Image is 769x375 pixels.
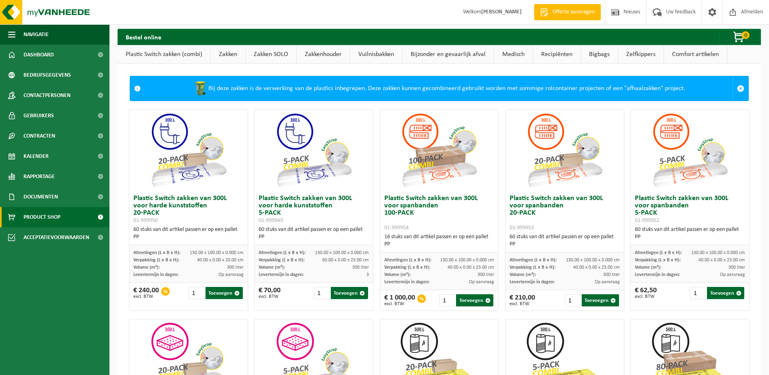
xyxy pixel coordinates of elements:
span: 130.00 x 100.00 x 0.000 cm [566,258,620,263]
span: 01-999949 [259,218,283,224]
span: Offerte aanvragen [551,8,597,16]
div: € 210,00 [510,294,535,306]
button: Toevoegen [707,287,744,299]
h3: Plastic Switch zakken van 300L voor spanbanden 5-PACK [635,195,745,224]
span: Levertermijn in dagen: [384,280,429,284]
span: Bedrijfsgegevens [24,65,71,85]
div: PP [133,233,244,241]
span: Volume (m³): [510,272,536,277]
span: 01-999953 [510,225,534,231]
h3: Plastic Switch zakken van 300L voor spanbanden 20-PACK [510,195,620,231]
span: excl. BTW [510,302,535,306]
span: Afmetingen (L x B x H): [635,250,682,255]
img: 01-999952 [649,110,730,191]
span: 40.00 x 0.00 x 23.00 cm [448,265,494,270]
div: PP [259,233,369,241]
span: Op aanvraag [218,272,244,277]
div: Bij deze zakken is de verwerking van de plastics inbegrepen. Deze zakken kunnen gecombineerd gebr... [145,76,733,101]
span: Levertermijn in dagen: [510,280,555,284]
input: 1 [314,287,330,299]
div: PP [635,233,745,241]
span: 300 liter [227,265,244,270]
span: 0 [741,31,750,39]
span: Navigatie [24,24,49,45]
img: WB-0240-HPE-GN-50.png [192,80,208,97]
h2: Bestel online [118,29,169,45]
input: 1 [189,287,205,299]
span: Verpakking (L x B x H): [510,265,555,270]
span: 130.00 x 100.00 x 0.000 cm [691,250,745,255]
a: Comfort artikelen [664,45,727,64]
div: 60 stuks van dit artikel passen er op een pallet [510,233,620,248]
span: 01-999950 [133,218,158,224]
div: € 62,50 [635,287,657,299]
span: Documenten [24,187,58,207]
button: 0 [720,29,760,45]
a: Bijzonder en gevaarlijk afval [403,45,494,64]
span: Op aanvraag [595,280,620,284]
span: Rapportage [24,166,55,187]
span: Volume (m³): [635,265,661,270]
span: Product Shop [24,207,60,227]
span: Levertermijn in dagen: [259,272,304,277]
span: 3 [366,272,369,277]
button: Toevoegen [206,287,243,299]
a: Zakken SOLO [246,45,296,64]
span: 40.00 x 0.00 x 23.00 cm [573,265,620,270]
span: Afmetingen (L x B x H): [259,250,306,255]
span: Volume (m³): [384,272,411,277]
img: 01-999953 [524,110,605,191]
div: € 1 000,00 [384,294,415,306]
div: 16 stuks van dit artikel passen er op een pallet [384,233,495,248]
span: Acceptatievoorwaarden [24,227,89,248]
span: excl. BTW [384,302,415,306]
input: 1 [690,287,706,299]
a: Zelfkippers [618,45,664,64]
a: Vuilnisbakken [350,45,402,64]
h3: Plastic Switch zakken van 300L voor harde kunststoffen 20-PACK [133,195,244,224]
span: 60.00 x 0.00 x 23.00 cm [322,258,369,263]
span: Dashboard [24,45,54,65]
span: 01-999952 [635,218,659,224]
span: Afmetingen (L x B x H): [133,250,180,255]
span: Op aanvraag [720,272,745,277]
span: 300 liter [728,265,745,270]
span: Verpakking (L x B x H): [635,258,681,263]
a: Zakken [211,45,245,64]
span: excl. BTW [133,294,159,299]
span: Op aanvraag [469,280,494,284]
img: 01-999949 [273,110,354,191]
span: Gebruikers [24,106,54,126]
span: Contracten [24,126,55,146]
strong: [PERSON_NAME] [481,9,522,15]
h3: Plastic Switch zakken van 300L voor harde kunststoffen 5-PACK [259,195,369,224]
span: 40.00 x 0.00 x 23.00 cm [698,258,745,263]
span: Verpakking (L x B x H): [384,265,430,270]
span: excl. BTW [635,294,657,299]
div: 60 stuks van dit artikel passen er op een pallet [635,226,745,241]
span: Kalender [24,146,49,166]
a: Zakkenhouder [297,45,350,64]
a: Bigbags [581,45,618,64]
h3: Plastic Switch zakken van 300L voor spanbanden 100-PACK [384,195,495,231]
span: 300 liter [352,265,369,270]
span: Verpakking (L x B x H): [133,258,179,263]
a: Sluit melding [733,76,748,101]
span: Verpakking (L x B x H): [259,258,304,263]
img: 01-999950 [148,110,229,191]
span: excl. BTW [259,294,281,299]
span: 130.00 x 100.00 x 0.000 cm [315,250,369,255]
img: 01-999954 [398,110,480,191]
span: 130.00 x 100.00 x 0.000 cm [440,258,494,263]
input: 1 [565,294,581,306]
a: Plastic Switch zakken (combi) [118,45,210,64]
span: Volume (m³): [259,265,285,270]
a: Medisch [494,45,533,64]
input: 1 [439,294,455,306]
div: PP [384,241,495,248]
span: 300 liter [603,272,620,277]
span: Levertermijn in dagen: [133,272,178,277]
button: Toevoegen [331,287,368,299]
span: Afmetingen (L x B x H): [384,258,431,263]
span: 300 liter [478,272,494,277]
